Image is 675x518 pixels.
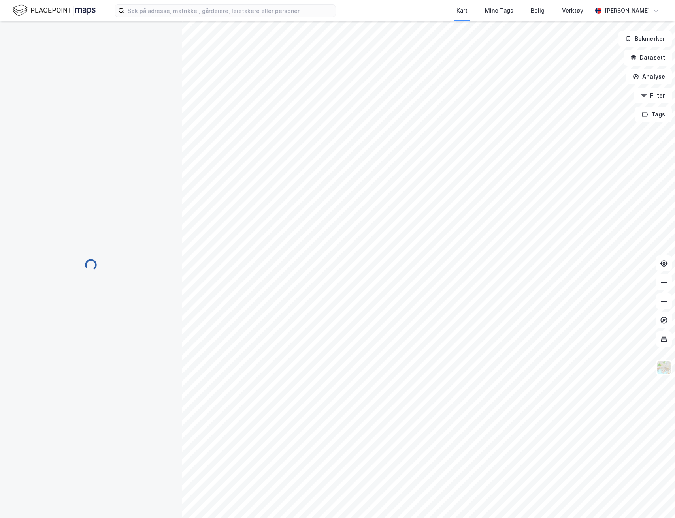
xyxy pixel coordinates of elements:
[635,107,672,122] button: Tags
[456,6,468,15] div: Kart
[85,259,97,271] img: spinner.a6d8c91a73a9ac5275cf975e30b51cfb.svg
[13,4,96,17] img: logo.f888ab2527a4732fd821a326f86c7f29.svg
[124,5,336,17] input: Søk på adresse, matrikkel, gårdeiere, leietakere eller personer
[485,6,513,15] div: Mine Tags
[624,50,672,66] button: Datasett
[656,360,671,375] img: Z
[626,69,672,84] button: Analyse
[531,6,545,15] div: Bolig
[634,88,672,103] button: Filter
[562,6,583,15] div: Verktøy
[635,480,675,518] div: Kontrollprogram for chat
[618,31,672,47] button: Bokmerker
[605,6,650,15] div: [PERSON_NAME]
[635,480,675,518] iframe: Chat Widget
